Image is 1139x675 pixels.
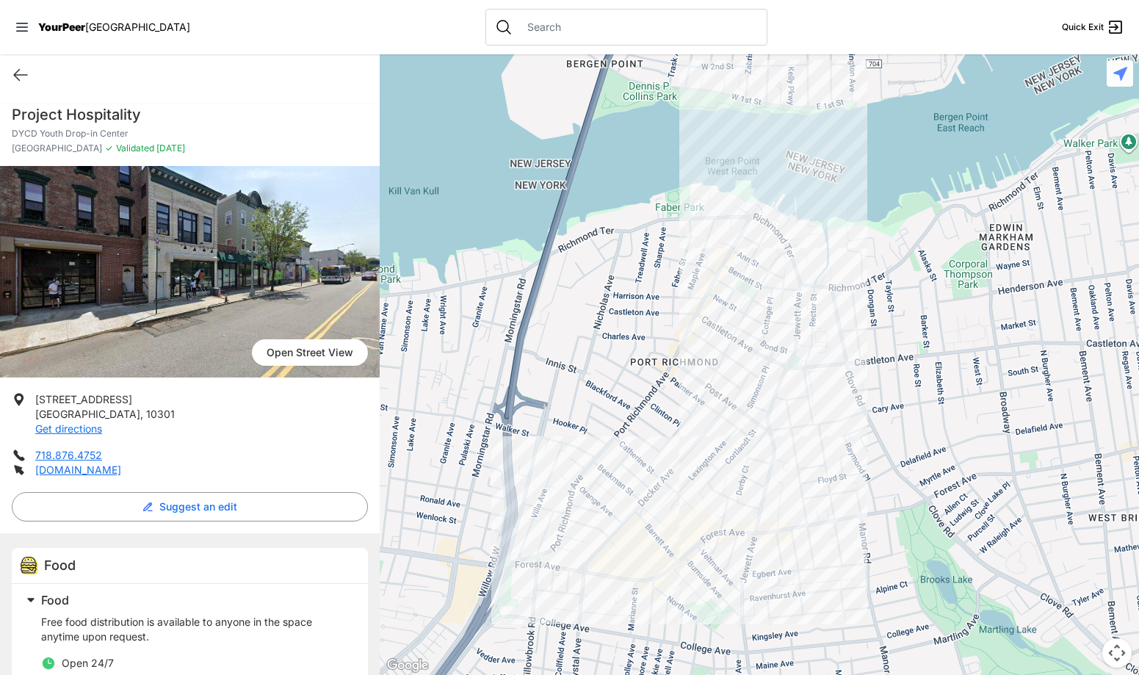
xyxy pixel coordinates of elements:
[1102,638,1132,668] button: Map camera controls
[116,142,154,154] span: Validated
[41,593,69,607] span: Food
[41,615,350,644] p: Free food distribution is available to anyone in the space anytime upon request.
[38,21,85,33] span: YourPeer
[154,142,185,154] span: [DATE]
[105,142,113,154] span: ✓
[35,393,132,405] span: [STREET_ADDRESS]
[35,408,140,420] span: [GEOGRAPHIC_DATA]
[12,492,368,521] button: Suggest an edit
[44,557,76,573] span: Food
[62,657,114,669] span: Open 24/7
[12,142,102,154] span: [GEOGRAPHIC_DATA]
[35,463,121,476] a: [DOMAIN_NAME]
[35,449,102,461] a: 718.876.4752
[12,128,368,140] p: DYCD Youth Drop-in Center
[383,656,432,675] img: Google
[1062,18,1124,36] a: Quick Exit
[140,408,143,420] span: ,
[146,408,175,420] span: 10301
[35,422,102,435] a: Get directions
[383,656,432,675] a: Open this area in Google Maps (opens a new window)
[38,23,190,32] a: YourPeer[GEOGRAPHIC_DATA]
[159,499,237,514] span: Suggest an edit
[85,21,190,33] span: [GEOGRAPHIC_DATA]
[252,339,368,366] span: Open Street View
[518,20,758,35] input: Search
[12,104,368,125] h1: Project Hospitality
[1062,21,1104,33] span: Quick Exit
